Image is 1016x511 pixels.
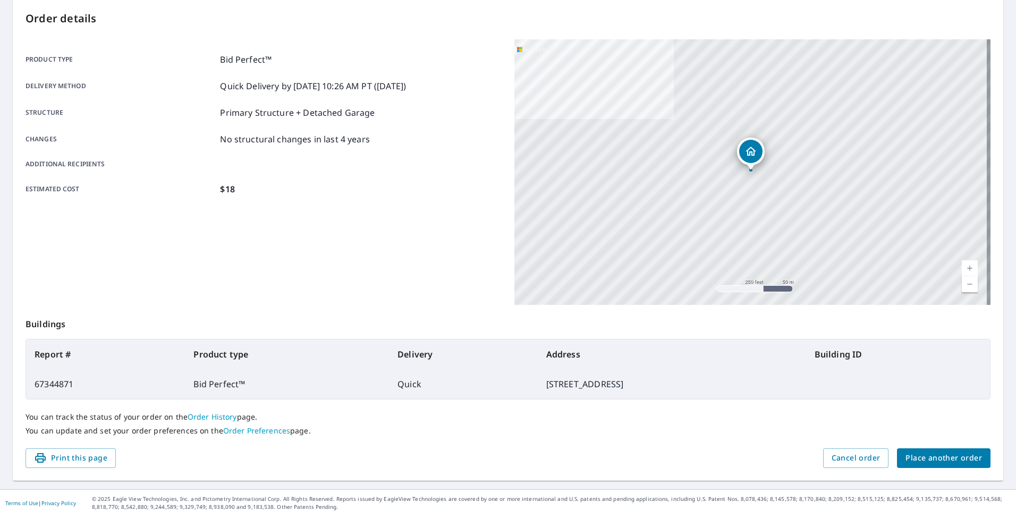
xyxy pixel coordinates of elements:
[26,106,216,119] p: Structure
[962,276,978,292] a: Current Level 17, Zoom Out
[26,80,216,92] p: Delivery method
[5,500,76,506] p: |
[220,133,370,146] p: No structural changes in last 4 years
[832,452,880,465] span: Cancel order
[806,339,990,369] th: Building ID
[905,452,982,465] span: Place another order
[538,339,806,369] th: Address
[41,499,76,507] a: Privacy Policy
[26,369,185,399] td: 67344871
[220,80,406,92] p: Quick Delivery by [DATE] 10:26 AM PT ([DATE])
[26,183,216,195] p: Estimated cost
[185,339,389,369] th: Product type
[26,339,185,369] th: Report #
[223,425,290,436] a: Order Preferences
[34,452,107,465] span: Print this page
[92,495,1011,511] p: © 2025 Eagle View Technologies, Inc. and Pictometry International Corp. All Rights Reserved. Repo...
[26,133,216,146] p: Changes
[185,369,389,399] td: Bid Perfect™
[220,53,272,66] p: Bid Perfect™
[389,339,538,369] th: Delivery
[26,11,990,27] p: Order details
[26,426,990,436] p: You can update and set your order preferences on the page.
[26,305,990,339] p: Buildings
[389,369,538,399] td: Quick
[737,138,765,171] div: Dropped pin, building 1, Residential property, 7300 Big Creek Pkwy Cleveland, OH 44130
[26,53,216,66] p: Product type
[26,412,990,422] p: You can track the status of your order on the page.
[220,106,375,119] p: Primary Structure + Detached Garage
[26,448,116,468] button: Print this page
[823,448,889,468] button: Cancel order
[897,448,990,468] button: Place another order
[26,159,216,169] p: Additional recipients
[962,260,978,276] a: Current Level 17, Zoom In
[188,412,237,422] a: Order History
[538,369,806,399] td: [STREET_ADDRESS]
[5,499,38,507] a: Terms of Use
[220,183,234,195] p: $18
